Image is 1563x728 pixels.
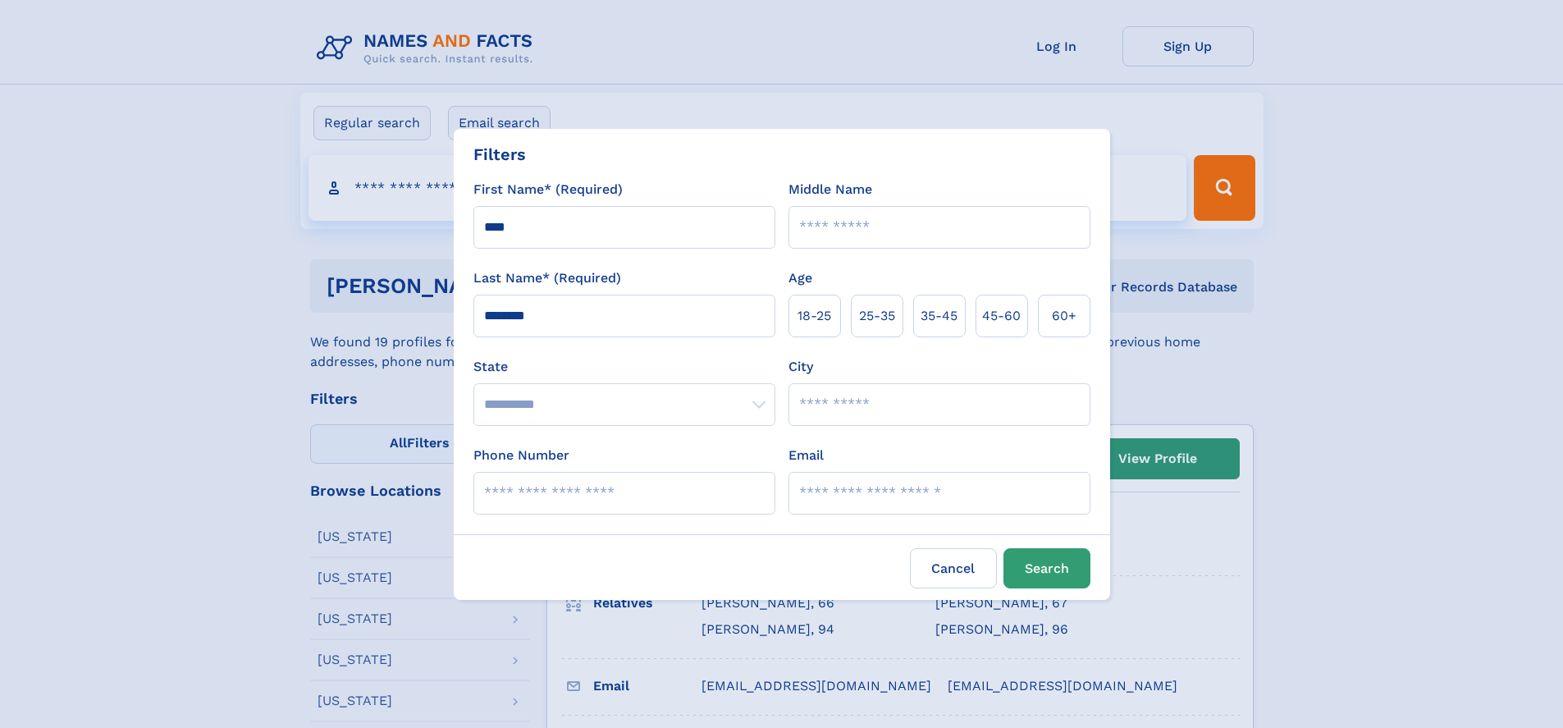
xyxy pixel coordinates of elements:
span: 45‑60 [982,306,1021,326]
button: Search [1003,548,1090,588]
span: 35‑45 [921,306,957,326]
label: State [473,357,775,377]
span: 60+ [1052,306,1076,326]
span: 25‑35 [859,306,895,326]
label: City [788,357,813,377]
label: Email [788,446,824,465]
label: First Name* (Required) [473,180,623,199]
label: Age [788,268,812,288]
span: 18‑25 [797,306,831,326]
label: Last Name* (Required) [473,268,621,288]
label: Middle Name [788,180,872,199]
label: Phone Number [473,446,569,465]
label: Cancel [910,548,997,588]
div: Filters [473,142,526,167]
